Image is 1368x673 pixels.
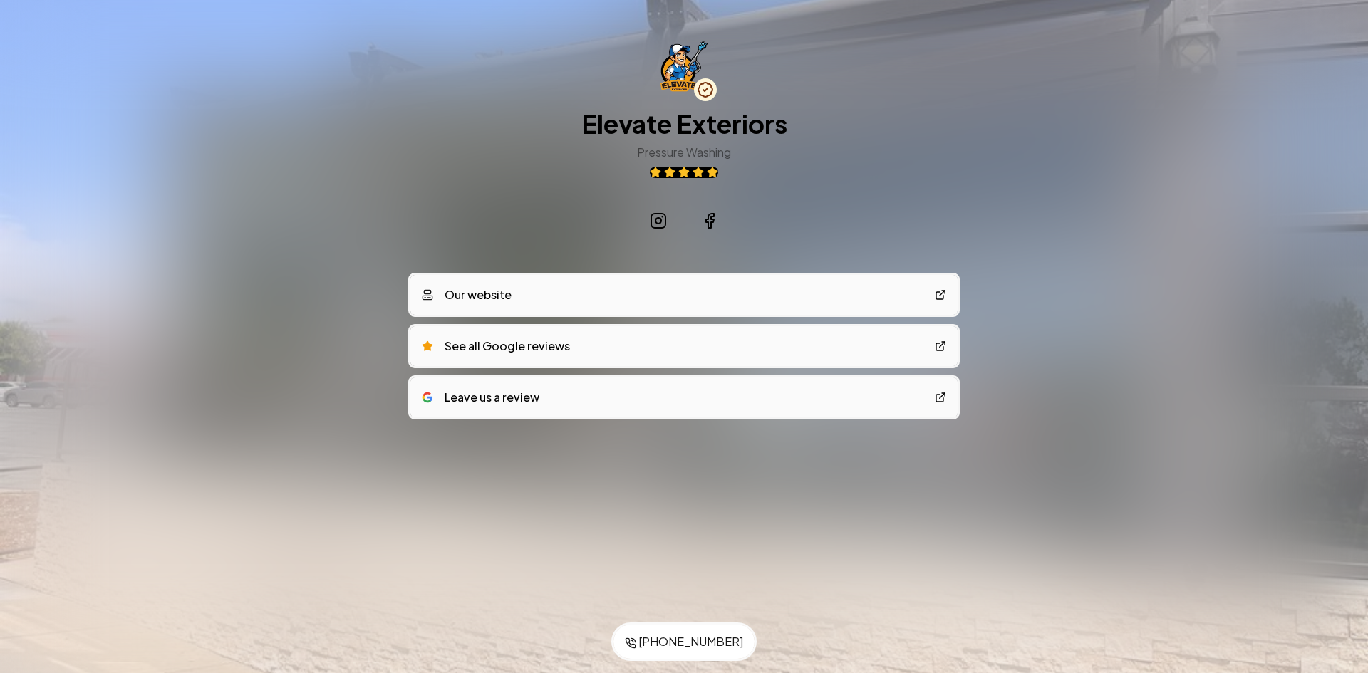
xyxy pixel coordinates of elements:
[410,326,958,366] a: See all Google reviews
[581,110,787,138] h1: Elevate Exteriors
[637,144,731,161] h3: Pressure Washing
[422,392,433,403] img: google logo
[410,377,958,417] a: google logoLeave us a review
[410,275,958,315] a: Our website
[422,338,570,355] div: See all Google reviews
[613,625,755,659] a: [PHONE_NUMBER]
[422,286,512,303] div: Our website
[660,40,708,93] img: Elevate Exteriors
[422,389,539,406] div: Leave us a review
